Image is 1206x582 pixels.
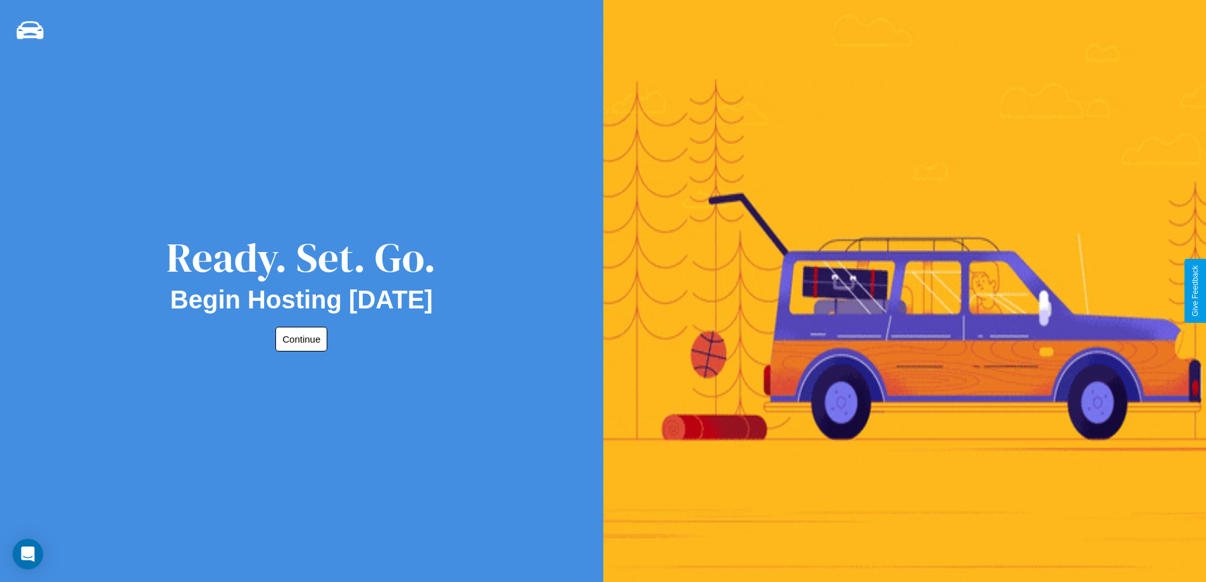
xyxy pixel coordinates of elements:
div: Ready. Set. Go. [166,229,436,286]
button: Continue [275,327,327,351]
div: Open Intercom Messenger [13,539,43,569]
div: Give Feedback [1191,265,1200,317]
h2: Begin Hosting [DATE] [170,286,433,314]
